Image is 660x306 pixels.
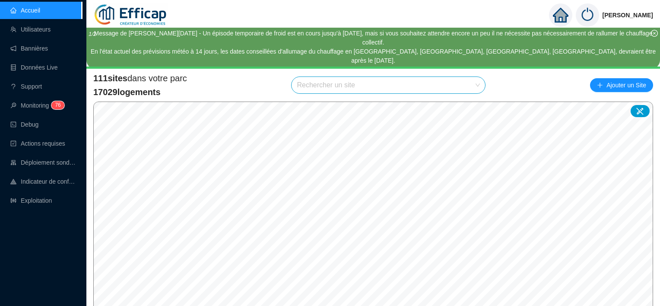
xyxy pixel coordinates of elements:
[93,86,187,98] span: 17029 logements
[10,64,58,71] a: databaseDonnées Live
[576,3,599,27] img: power
[10,7,40,14] a: homeAccueil
[10,159,76,166] a: clusterDéploiement sondes
[10,26,51,33] a: teamUtilisateurs
[590,78,653,92] button: Ajouter un Site
[93,72,187,84] span: dans votre parc
[10,197,52,204] a: slidersExploitation
[93,73,127,83] span: 111 sites
[88,29,659,47] div: Message de [PERSON_NAME][DATE] - Un épisode temporaire de froid est en cours jusqu'à [DATE], mais...
[10,83,42,90] a: questionSupport
[51,101,64,109] sup: 76
[651,30,658,37] span: close-circle
[89,31,96,37] i: 1 / 2
[553,7,568,23] span: home
[55,102,58,108] span: 7
[10,45,48,52] a: notificationBannières
[10,140,16,147] span: check-square
[603,1,653,29] span: [PERSON_NAME]
[597,82,603,88] span: plus
[606,79,646,91] span: Ajouter un Site
[10,178,76,185] a: heat-mapIndicateur de confort
[10,121,38,128] a: codeDebug
[88,47,659,65] div: En l'état actuel des prévisions météo à 14 jours, les dates conseillées d'allumage du chauffage e...
[10,102,62,109] a: monitorMonitoring76
[58,102,61,108] span: 6
[21,140,65,147] span: Actions requises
